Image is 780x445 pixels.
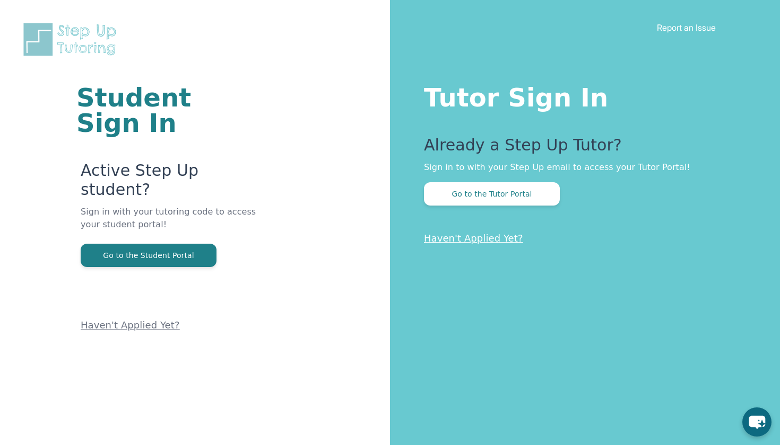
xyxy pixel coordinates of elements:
a: Go to the Tutor Portal [424,189,560,199]
button: Go to the Student Portal [81,244,216,267]
p: Sign in with your tutoring code to access your student portal! [81,206,263,244]
p: Active Step Up student? [81,161,263,206]
a: Go to the Student Portal [81,250,216,260]
p: Sign in to with your Step Up email to access your Tutor Portal! [424,161,738,174]
img: Step Up Tutoring horizontal logo [21,21,123,58]
h1: Student Sign In [76,85,263,136]
button: Go to the Tutor Portal [424,182,560,206]
a: Haven't Applied Yet? [424,233,523,244]
h1: Tutor Sign In [424,81,738,110]
a: Haven't Applied Yet? [81,319,180,331]
a: Report an Issue [657,22,716,33]
p: Already a Step Up Tutor? [424,136,738,161]
button: chat-button [742,407,772,437]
